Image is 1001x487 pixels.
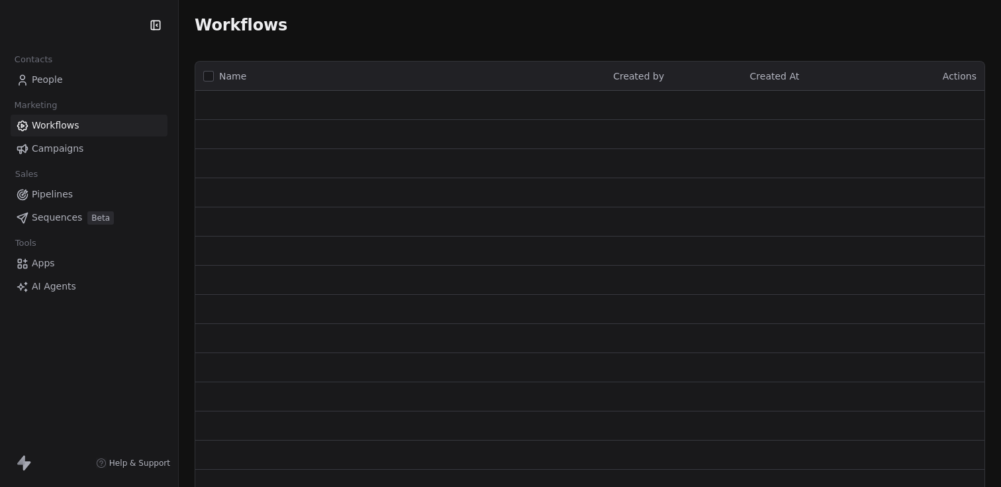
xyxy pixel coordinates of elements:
[32,119,79,133] span: Workflows
[195,16,287,34] span: Workflows
[32,211,82,225] span: Sequences
[32,188,73,201] span: Pipelines
[9,164,44,184] span: Sales
[11,276,167,298] a: AI Agents
[750,71,800,81] span: Created At
[32,73,63,87] span: People
[87,211,114,225] span: Beta
[32,280,76,294] span: AI Agents
[11,69,167,91] a: People
[109,458,170,468] span: Help & Support
[32,256,55,270] span: Apps
[96,458,170,468] a: Help & Support
[11,252,167,274] a: Apps
[219,70,246,83] span: Name
[32,142,83,156] span: Campaigns
[11,115,167,136] a: Workflows
[9,50,58,70] span: Contacts
[9,233,42,253] span: Tools
[11,207,167,229] a: SequencesBeta
[11,184,167,205] a: Pipelines
[11,138,167,160] a: Campaigns
[943,71,977,81] span: Actions
[9,95,63,115] span: Marketing
[613,71,664,81] span: Created by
